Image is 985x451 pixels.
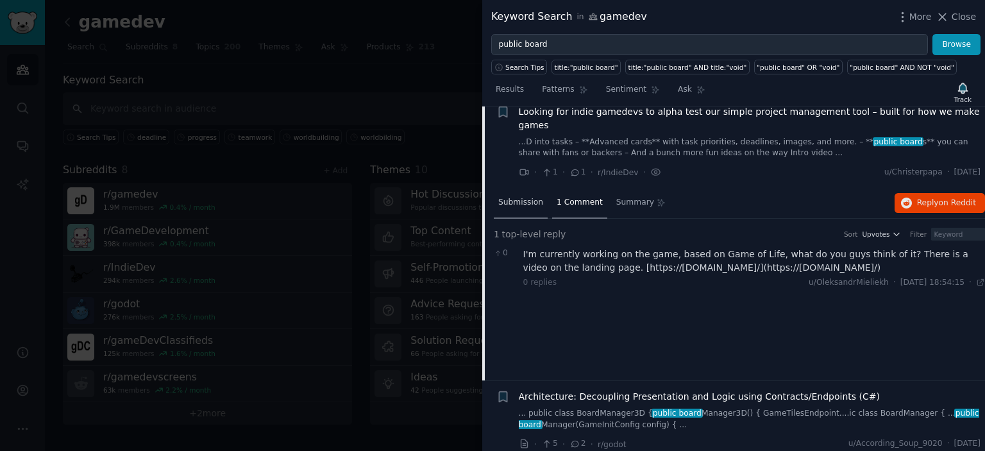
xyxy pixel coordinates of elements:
[754,60,843,74] a: "public board" OR "void"
[491,34,928,56] input: Try a keyword related to your business
[501,228,541,241] span: top-level
[652,409,703,418] span: public board
[884,167,943,178] span: u/Christerpapa
[673,80,710,106] a: Ask
[498,197,543,208] span: Submission
[569,167,585,178] span: 1
[910,230,927,239] div: Filter
[519,409,979,429] span: public board
[598,440,627,449] span: r/godot
[947,167,950,178] span: ·
[562,438,565,451] span: ·
[519,390,880,404] a: Architecture: Decoupling Presentation and Logic using Contracts/Endpoints (C#)
[936,10,976,24] button: Close
[628,63,747,72] div: title:"public board" AND title:"void"
[542,84,574,96] span: Patterns
[847,60,957,74] a: "public board" AND NOT "void"
[678,84,692,96] span: Ask
[534,166,537,179] span: ·
[757,63,839,72] div: "public board" OR "void"
[591,166,593,179] span: ·
[848,438,943,450] span: u/According_Soup_9020
[537,80,592,106] a: Patterns
[895,193,985,214] button: Replyon Reddit
[551,60,621,74] a: title:"public board"
[494,228,500,241] span: 1
[616,197,654,208] span: Summary
[519,408,981,430] a: ... public class BoardManager3D {public boardManager3D() { GameTilesEndpoint....ic class BoardMan...
[909,10,932,24] span: More
[591,438,593,451] span: ·
[543,228,566,241] span: reply
[534,438,537,451] span: ·
[491,80,528,106] a: Results
[893,277,896,289] span: ·
[954,438,981,450] span: [DATE]
[850,63,954,72] div: "public board" AND NOT "void"
[602,80,664,106] a: Sentiment
[931,228,985,241] input: Keyword
[954,167,981,178] span: [DATE]
[505,63,544,72] span: Search Tips
[932,34,981,56] button: Browse
[491,9,647,25] div: Keyword Search gamedev
[917,198,976,209] span: Reply
[954,95,972,104] div: Track
[569,438,585,450] span: 2
[947,438,950,450] span: ·
[598,168,638,177] span: r/IndieDev
[862,230,901,239] button: Upvotes
[844,230,858,239] div: Sort
[541,438,557,450] span: 5
[643,166,645,179] span: ·
[557,197,603,208] span: 1 Comment
[950,79,976,106] button: Track
[577,12,584,23] span: in
[541,167,557,178] span: 1
[939,198,976,207] span: on Reddit
[625,60,750,74] a: title:"public board" AND title:"void"
[862,230,889,239] span: Upvotes
[496,84,524,96] span: Results
[519,137,981,159] a: ...D into tasks – **Advanced cards** with task priorities, deadlines, images, and more. – **publi...
[873,137,924,146] span: public board
[952,10,976,24] span: Close
[606,84,646,96] span: Sentiment
[555,63,618,72] div: title:"public board"
[896,10,932,24] button: More
[900,277,964,289] span: [DATE] 18:54:15
[562,166,565,179] span: ·
[809,278,889,287] span: u/OleksandrMieliekh
[491,60,547,74] button: Search Tips
[969,277,972,289] span: ·
[519,105,981,132] a: Looking for indie gamedevs to alpha test our simple project management tool – built for how we ma...
[494,248,516,259] span: 0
